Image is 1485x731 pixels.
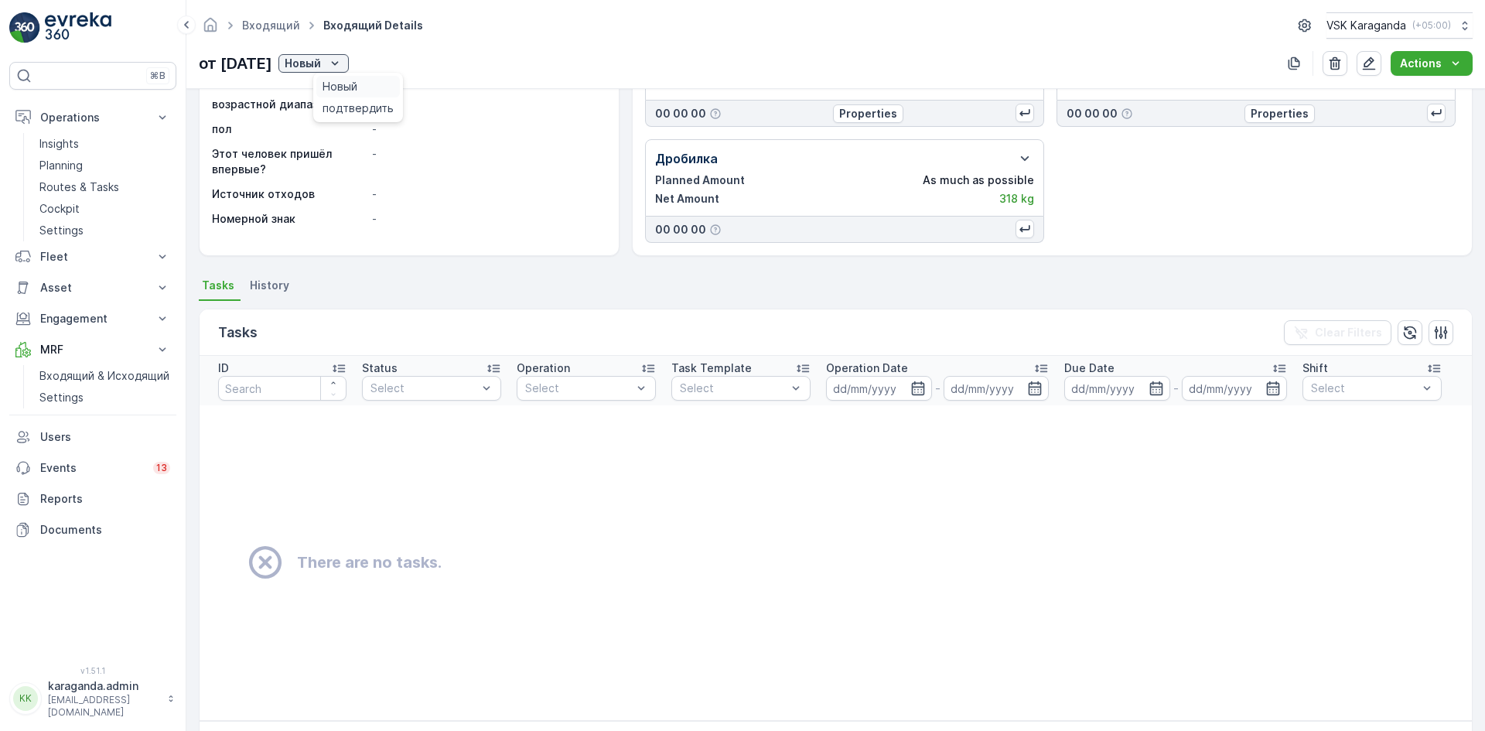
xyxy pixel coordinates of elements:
p: возрастной диапазон [212,97,366,112]
button: MRF [9,334,176,365]
p: Documents [40,522,170,538]
img: logo [9,12,40,43]
p: 00 00 00 [655,106,706,121]
p: Clear Filters [1315,325,1382,340]
p: Select [680,381,787,396]
p: Task Template [671,360,752,376]
div: KK [13,686,38,711]
p: - [372,186,603,202]
p: Select [525,381,632,396]
p: Settings [39,390,84,405]
a: Events13 [9,453,176,483]
p: Operation [517,360,570,376]
p: Дробилка [655,149,718,168]
p: - [372,97,603,112]
a: Documents [9,514,176,545]
p: VSK Karaganda [1326,18,1406,33]
a: Routes & Tasks [33,176,176,198]
p: Asset [40,280,145,295]
a: Settings [33,220,176,241]
button: KKkaraganda.admin[EMAIL_ADDRESS][DOMAIN_NAME] [9,678,176,719]
p: Входящий & Исходящий [39,368,169,384]
p: Engagement [40,311,145,326]
div: Help Tooltip Icon [709,108,722,120]
p: [EMAIL_ADDRESS][DOMAIN_NAME] [48,694,159,719]
p: Operation Date [826,360,908,376]
p: Select [1311,381,1418,396]
p: Planning [39,158,83,173]
h2: There are no tasks. [297,551,442,574]
p: Insights [39,136,79,152]
p: - [1173,379,1179,398]
p: Due Date [1064,360,1115,376]
p: Net Amount [655,191,719,207]
a: Входящий [242,19,300,32]
input: dd/mm/yyyy [1064,376,1170,401]
p: ( +05:00 ) [1412,19,1451,32]
button: Clear Filters [1284,320,1391,345]
p: Actions [1400,56,1442,71]
p: Operations [40,110,145,125]
p: Shift [1302,360,1328,376]
p: ID [218,360,229,376]
span: History [250,278,289,293]
p: Properties [839,106,897,121]
button: Engagement [9,303,176,334]
p: Номерной знак [212,211,366,227]
p: Events [40,460,144,476]
div: Help Tooltip Icon [709,224,722,236]
p: Tasks [218,322,258,343]
button: VSK Karaganda(+05:00) [1326,12,1473,39]
a: Cockpit [33,198,176,220]
p: Reports [40,491,170,507]
div: Help Tooltip Icon [1121,108,1133,120]
p: karaganda.admin [48,678,159,694]
input: dd/mm/yyyy [944,376,1050,401]
p: пол [212,121,366,137]
p: - [372,211,603,227]
p: Routes & Tasks [39,179,119,195]
p: Status [362,360,398,376]
button: Properties [833,104,903,123]
input: dd/mm/yyyy [1182,376,1288,401]
a: Homepage [202,22,219,36]
button: Новый [278,54,349,73]
p: от [DATE] [199,52,272,75]
p: Users [40,429,170,445]
img: logo_light-DOdMpM7g.png [45,12,111,43]
p: Fleet [40,249,145,265]
p: 318 kg [999,191,1034,207]
ul: Новый [313,73,403,122]
p: Новый [285,56,321,71]
p: Cockpit [39,201,80,217]
p: 13 [156,462,167,474]
a: Reports [9,483,176,514]
span: v 1.51.1 [9,666,176,675]
input: dd/mm/yyyy [826,376,932,401]
p: MRF [40,342,145,357]
a: Users [9,422,176,453]
a: Planning [33,155,176,176]
a: Insights [33,133,176,155]
a: Settings [33,387,176,408]
button: Operations [9,102,176,133]
span: Входящий Details [320,18,426,33]
a: Входящий & Исходящий [33,365,176,387]
p: 00 00 00 [655,222,706,237]
button: Properties [1244,104,1315,123]
button: Actions [1391,51,1473,76]
p: Planned Amount [655,173,745,188]
p: Select [370,381,477,396]
span: подтвердить [323,101,394,116]
button: Asset [9,272,176,303]
p: 00 00 00 [1067,106,1118,121]
p: - [935,379,940,398]
p: ⌘B [150,70,166,82]
input: Search [218,376,346,401]
span: Tasks [202,278,234,293]
p: Источник отходов [212,186,366,202]
span: Новый [323,79,357,94]
p: Этот человек пришёл впервые? [212,146,366,177]
p: As much as possible [923,173,1034,188]
p: - [372,146,603,177]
